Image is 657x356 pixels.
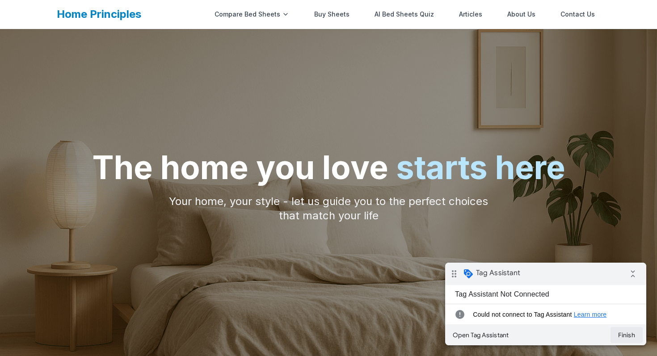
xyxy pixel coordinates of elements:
[555,5,600,23] a: Contact Us
[28,47,186,56] span: Could not connect to Tag Assistant
[57,8,141,21] a: Home Principles
[396,148,565,187] span: starts here
[454,5,488,23] a: Articles
[7,43,22,61] i: error
[179,2,197,20] i: Collapse debug badge
[369,5,439,23] a: AI Bed Sheets Quiz
[165,64,198,80] button: Finish
[4,64,68,80] button: Open Tag Assistant
[92,151,565,184] h1: The home you love
[31,6,75,15] span: Tag Assistant
[157,194,500,223] p: Your home, your style - let us guide you to the perfect choices that match your life
[209,5,295,23] div: Compare Bed Sheets
[502,5,541,23] a: About Us
[129,48,162,55] a: Learn more
[309,5,355,23] a: Buy Sheets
